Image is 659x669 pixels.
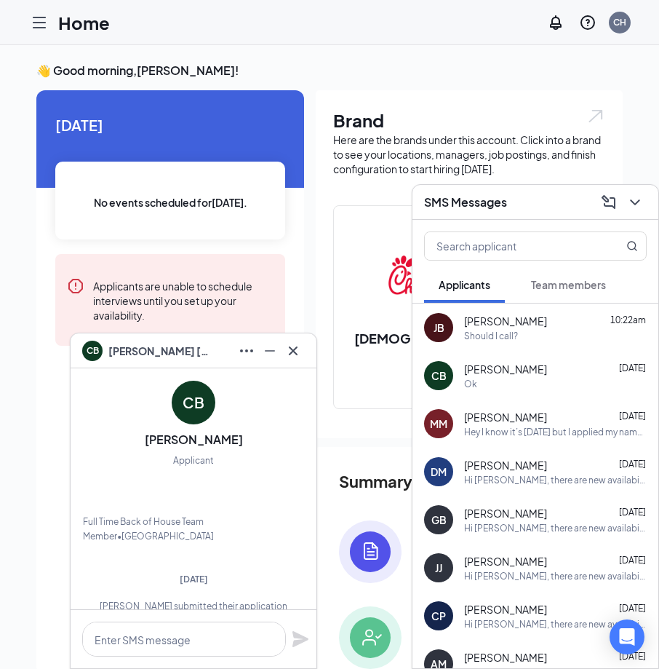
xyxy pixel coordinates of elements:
span: [PERSON_NAME] [464,362,547,376]
span: [DATE] [619,411,646,421]
span: [PERSON_NAME] [464,458,547,472]
div: Full Time Back of House Team Member • [GEOGRAPHIC_DATA] [83,515,304,544]
span: [DATE] [619,459,646,470]
span: [PERSON_NAME] [464,602,547,617]
span: [DATE] [619,603,646,614]
img: open.6027fd2a22e1237b5b06.svg [586,108,605,124]
div: Hi [PERSON_NAME], there are new availabilities for an interview. This is a reminder to schedule y... [464,570,647,582]
div: GB [431,512,447,527]
button: ChevronDown [623,191,647,214]
img: icon [339,606,402,669]
span: [PERSON_NAME] [464,506,547,520]
svg: Plane [292,630,309,648]
div: DM [431,464,447,479]
div: Hi [PERSON_NAME], there are new availabilities for an interview. This is a reminder to schedule y... [464,618,647,630]
span: [PERSON_NAME] [464,314,547,328]
button: Ellipses [235,339,258,363]
svg: Hamburger [31,14,48,31]
svg: Notifications [547,14,564,31]
h3: 👋 Good morning, [PERSON_NAME] ! [36,63,623,79]
div: Applicant [173,454,214,468]
div: JB [434,320,444,335]
div: CH [613,16,626,28]
span: Summary of last week [339,469,508,494]
span: [PERSON_NAME] [PERSON_NAME] [108,343,210,359]
div: [PERSON_NAME] submitted their application [83,600,304,612]
svg: Error [67,277,84,295]
svg: MagnifyingGlass [626,240,638,252]
span: No events scheduled for [DATE] . [94,194,247,210]
img: Chick-fil-A [388,230,482,323]
div: MM [430,416,447,431]
input: Search applicant [425,232,597,260]
div: CB [431,368,447,383]
span: [DATE] [619,651,646,662]
h1: Home [58,10,110,35]
button: Minimize [258,339,281,363]
svg: Minimize [261,342,279,360]
svg: Ellipses [238,342,255,360]
h3: [PERSON_NAME] [145,432,243,448]
span: [DATE] [619,507,646,518]
button: ComposeMessage [597,191,620,214]
svg: QuestionInfo [579,14,596,31]
div: Hi [PERSON_NAME], there are new availabilities for an interview. This is a reminder to schedule y... [464,522,647,534]
div: Open Intercom Messenger [610,619,644,654]
div: Hi [PERSON_NAME], there are new availabilities for an interview. This is a reminder to schedule y... [464,474,647,486]
span: [PERSON_NAME] [464,410,547,424]
svg: ChevronDown [626,194,644,211]
h3: SMS Messages [424,194,507,210]
h2: [DEMOGRAPHIC_DATA]-fil-A [334,329,536,365]
span: Team members [531,278,606,291]
span: [PERSON_NAME] [464,554,547,569]
div: JJ [435,561,442,575]
span: [PERSON_NAME] [464,650,547,665]
div: Here are the brands under this account. Click into a brand to see your locations, managers, job p... [333,132,605,176]
div: CP [431,609,446,623]
div: Ok [464,378,477,390]
button: Cross [281,339,305,363]
div: Applicants are unable to schedule interviews until you set up your availability. [93,277,273,322]
span: [DATE] [55,114,285,136]
div: Should I call? [464,330,518,342]
div: CB [183,392,204,413]
span: [DATE] [180,574,208,585]
svg: Cross [284,342,302,360]
h1: Brand [333,108,605,132]
span: 10:22am [610,314,646,325]
img: icon [339,520,402,583]
span: [DATE] [619,555,646,566]
svg: ComposeMessage [600,194,618,211]
span: Applicants [439,278,490,291]
span: [DATE] [619,363,646,373]
div: Hey I know it’s [DATE] but I applied my name is [PERSON_NAME] and I was wondering the status of m... [464,426,647,438]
